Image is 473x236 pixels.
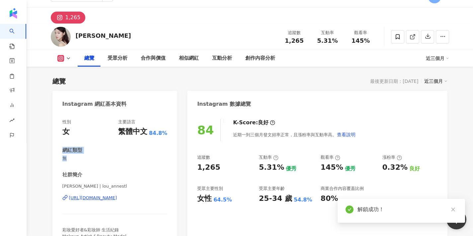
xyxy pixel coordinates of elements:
[259,194,292,204] div: 25-34 歲
[197,154,210,160] div: 追蹤數
[51,12,86,24] button: 1,265
[382,154,402,160] div: 漲粉率
[317,37,338,44] span: 5.31%
[282,29,307,36] div: 追蹤數
[258,119,269,126] div: 良好
[321,162,343,173] div: 145%
[285,37,304,44] span: 1,265
[212,54,232,62] div: 互動分析
[51,27,71,47] img: KOL Avatar
[451,207,455,212] span: close
[8,8,19,19] img: logo icon
[315,29,340,36] div: 互動率
[118,119,135,125] div: 主要語言
[259,154,278,160] div: 互動率
[321,154,340,160] div: 觀看率
[62,183,168,189] span: [PERSON_NAME] | lou_annestl
[62,100,127,108] div: Instagram 網紅基本資料
[352,37,370,44] span: 145%
[179,54,199,62] div: 相似網紅
[259,186,285,192] div: 受眾主要年齡
[69,195,117,201] div: [URL][DOMAIN_NAME]
[382,162,408,173] div: 0.32%
[345,165,355,172] div: 優秀
[197,186,223,192] div: 受眾主要性別
[213,196,232,204] div: 64.5%
[65,13,81,22] div: 1,265
[348,29,373,36] div: 觀看率
[9,24,23,50] a: search
[62,195,168,201] a: [URL][DOMAIN_NAME]
[62,147,82,154] div: 網紅類型
[52,77,66,86] div: 總覽
[62,119,71,125] div: 性別
[370,79,418,84] div: 最後更新日期：[DATE]
[233,128,356,141] div: 近期一到三個月發文頻率正常，且漲粉率與互動率高。
[84,54,94,62] div: 總覽
[337,132,355,137] span: 查看說明
[409,165,420,172] div: 良好
[118,127,147,137] div: 繁體中文
[321,194,338,204] div: 80%
[197,162,220,173] div: 1,265
[197,100,251,108] div: Instagram 數據總覽
[76,31,131,40] div: [PERSON_NAME]
[357,206,457,213] div: 解鎖成功！
[62,155,168,161] span: 無
[424,77,447,86] div: 近三個月
[245,54,275,62] div: 創作內容分析
[294,196,312,204] div: 54.8%
[286,165,296,172] div: 優秀
[346,206,354,213] span: check-circle
[259,162,284,173] div: 5.31%
[149,130,168,137] span: 84.8%
[337,128,356,141] button: 查看說明
[141,54,166,62] div: 合作與價值
[9,114,15,129] span: rise
[233,119,275,126] div: K-Score :
[321,186,364,192] div: 商業合作內容覆蓋比例
[197,123,214,137] div: 84
[62,171,82,178] div: 社群簡介
[62,127,70,137] div: 女
[426,53,449,64] div: 近三個月
[108,54,127,62] div: 受眾分析
[197,194,212,204] div: 女性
